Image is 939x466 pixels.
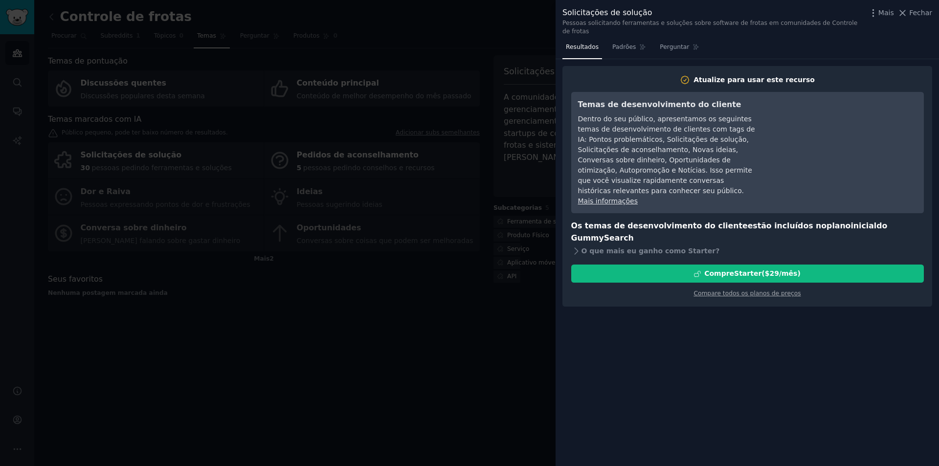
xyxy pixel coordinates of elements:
[868,8,894,18] button: Mais
[660,44,689,50] font: Perguntar
[878,9,894,17] font: Mais
[571,265,924,283] button: CompreStarter($29/mês)
[581,247,681,255] font: O que mais eu ganho com
[693,290,801,297] a: Compare todos os planos de preços
[734,269,761,277] font: Starter
[761,269,769,277] font: ($
[578,115,755,195] font: Dentro do seu público, apresentamos os seguintes temas de desenvolvimento de clientes com tags de...
[909,9,932,17] font: Fechar
[562,8,652,17] font: Solicitações de solução
[779,269,798,277] font: /mês
[770,99,917,172] iframe: Reprodutor de vídeo do YouTube
[571,221,888,243] font: do GummySearch
[797,269,800,277] font: )
[609,40,649,60] a: Padrões
[827,221,850,230] font: plano
[571,221,748,230] font: Os temas de desenvolvimento do cliente
[769,269,779,277] font: 29
[612,44,636,50] font: Padrões
[715,247,719,255] font: ?
[850,221,876,230] font: inicial
[681,247,715,255] font: o Starter
[562,40,602,60] a: Resultados
[578,100,741,109] font: Temas de desenvolvimento do cliente
[578,197,638,205] a: Mais informações
[693,76,815,84] font: Atualize para usar este recurso
[566,44,599,50] font: Resultados
[704,269,734,277] font: Compre
[748,221,827,230] font: estão incluídos no
[656,40,703,60] a: Perguntar
[897,8,932,18] button: Fechar
[562,20,857,35] font: Pessoas solicitando ferramentas e soluções sobre software de frotas em comunidades de Controle de...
